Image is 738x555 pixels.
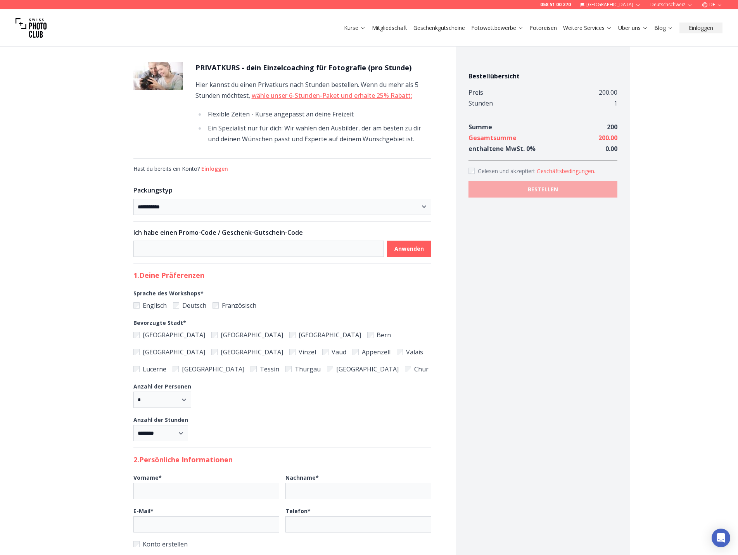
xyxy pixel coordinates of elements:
input: [GEOGRAPHIC_DATA] [133,332,140,338]
input: Appenzell [353,349,359,355]
input: Vinzel [289,349,296,355]
button: Anwenden [387,241,431,257]
b: Vorname * [133,474,162,481]
input: Thurgau [285,366,292,372]
span: 0.00 [605,144,617,153]
b: Telefon * [285,507,311,515]
label: Thurgau [285,364,321,375]
button: Geschenkgutscheine [410,23,468,33]
label: [GEOGRAPHIC_DATA] [211,347,283,357]
label: Konto erstellen [133,539,431,550]
div: Stunden [468,98,493,109]
a: wähle unser 6-Stunden-Paket und erhalte 25% Rabatt: [252,91,412,100]
img: Swiss photo club [16,12,47,43]
li: Flexible Zeiten - Kurse angepasst an deine Freizeit [206,109,431,120]
label: [GEOGRAPHIC_DATA] [289,330,361,340]
button: Fotowettbewerbe [468,23,527,33]
b: Bevorzugte Stadt * [133,319,186,326]
input: [GEOGRAPHIC_DATA] [327,366,333,372]
label: Appenzell [353,347,391,357]
input: [GEOGRAPHIC_DATA] [211,332,218,338]
b: Anzahl der Personen [133,383,191,390]
input: Tessin [251,366,257,372]
input: Telefon* [285,516,431,532]
h4: Bestellübersicht [468,71,617,81]
h1: PRIVATKURS - dein Einzelcoaching für Fotografie (pro Stunde) [195,62,431,73]
label: Französisch [213,300,256,311]
div: Gesamtsumme [468,132,517,143]
a: Weitere Services [563,24,612,32]
a: Mitgliedschaft [372,24,407,32]
a: Geschenkgutscheine [413,24,465,32]
h2: 2. Persönliche Informationen [133,454,431,465]
input: [GEOGRAPHIC_DATA] [289,332,296,338]
b: Nachname * [285,474,319,481]
input: Valais [397,349,403,355]
b: BESTELLEN [528,186,558,193]
div: Hast du bereits ein Konto? [133,165,431,173]
img: PRIVATKURS - dein Einzelcoaching für Fotografie (pro Stunde) [133,62,183,90]
input: Vorname* [133,483,279,499]
button: Mitgliedschaft [369,23,410,33]
label: Valais [397,347,423,357]
input: [GEOGRAPHIC_DATA] [211,349,218,355]
h3: Ich habe einen Promo-Code / Geschenk-Gutschein-Code [133,228,431,237]
b: Sprache des Workshops * [133,290,204,297]
button: Kurse [341,23,369,33]
label: Chur [405,364,429,375]
div: enthaltene MwSt. 0 % [468,143,536,154]
button: Einloggen [201,165,228,173]
label: Vaud [322,347,346,357]
label: Englisch [133,300,167,311]
span: 200.00 [598,134,617,142]
b: Anzahl der Stunden [133,416,188,423]
a: Blog [654,24,673,32]
a: Über uns [618,24,648,32]
span: Gelesen und akzeptiert [478,167,537,175]
label: Lucerne [133,364,166,375]
label: Deutsch [173,300,206,311]
label: Bern [367,330,391,340]
a: 058 51 00 270 [540,2,571,8]
a: Fotoreisen [530,24,557,32]
div: Hier kannst du einen Privatkurs nach Stunden bestellen. Wenn du mehr als 5 Stunden möchtest , [195,79,431,144]
input: [GEOGRAPHIC_DATA] [133,349,140,355]
div: 1 [614,98,617,109]
li: Ein Spezialist nur für dich: Wir wählen den Ausbilder, der am besten zu dir und deinen Wünschen p... [206,123,431,144]
input: Englisch [133,302,140,309]
input: Accept terms [468,168,475,174]
b: E-Mail * [133,507,154,515]
select: Anzahl der Personen [133,392,191,408]
button: Accept termsGelesen und akzeptiert [537,167,595,175]
div: Open Intercom Messenger [712,529,730,547]
select: Anzahl der Stunden [133,425,188,441]
input: Konto erstellen [133,541,140,547]
h2: 1. Deine Präferenzen [133,270,431,281]
label: [GEOGRAPHIC_DATA] [133,347,205,357]
input: Vaud [322,349,328,355]
span: 200 [607,123,617,131]
a: Fotowettbewerbe [471,24,524,32]
input: E-Mail* [133,516,279,532]
button: Über uns [615,23,651,33]
label: Tessin [251,364,279,375]
label: [GEOGRAPHIC_DATA] [211,330,283,340]
label: Vinzel [289,347,316,357]
input: Chur [405,366,411,372]
input: Nachname* [285,483,431,499]
input: Französisch [213,302,219,309]
button: Blog [651,23,676,33]
button: Einloggen [679,23,722,33]
div: 200.00 [599,87,617,98]
div: Summe [468,121,492,132]
a: Kurse [344,24,366,32]
label: [GEOGRAPHIC_DATA] [173,364,244,375]
input: Lucerne [133,366,140,372]
div: Preis [468,87,483,98]
input: [GEOGRAPHIC_DATA] [173,366,179,372]
b: Anwenden [394,245,424,253]
button: Fotoreisen [527,23,560,33]
input: Deutsch [173,302,179,309]
button: BESTELLEN [468,181,617,198]
input: Bern [367,332,373,338]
